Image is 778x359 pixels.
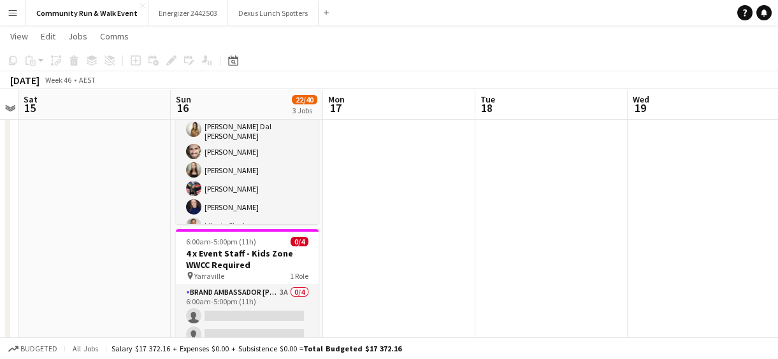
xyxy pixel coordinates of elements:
[174,101,191,115] span: 16
[112,344,401,353] div: Salary $17 372.16 + Expenses $0.00 + Subsistence $0.00 =
[42,75,74,85] span: Week 46
[10,74,40,87] div: [DATE]
[41,31,55,42] span: Edit
[20,344,57,353] span: Budgeted
[194,271,224,281] span: Yarraville
[5,28,33,45] a: View
[326,101,345,115] span: 17
[631,101,649,115] span: 19
[290,271,308,281] span: 1 Role
[100,31,129,42] span: Comms
[68,31,87,42] span: Jobs
[10,31,28,42] span: View
[79,75,96,85] div: AEST
[186,237,256,246] span: 6:00am-5:00pm (11h)
[176,36,319,224] app-job-card: 6:00am-4:00pm (10h)22/3428 x Event Staff Various Roles Yarraville1 RoleBrand Ambassador [PERSON_N...
[26,1,148,25] button: Community Run & Walk Event
[70,344,101,353] span: All jobs
[292,106,317,115] div: 3 Jobs
[6,342,59,356] button: Budgeted
[291,237,308,246] span: 0/4
[36,28,61,45] a: Edit
[176,94,191,105] span: Sun
[633,94,649,105] span: Wed
[176,248,319,271] h3: 4 x Event Staff - Kids Zone WWCC Required
[480,94,495,105] span: Tue
[479,101,495,115] span: 18
[228,1,319,25] button: Dexus Lunch Spotters
[63,28,92,45] a: Jobs
[328,94,345,105] span: Mon
[303,344,401,353] span: Total Budgeted $17 372.16
[148,1,228,25] button: Energizer 2442503
[24,94,38,105] span: Sat
[292,95,317,104] span: 22/40
[22,101,38,115] span: 15
[95,28,134,45] a: Comms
